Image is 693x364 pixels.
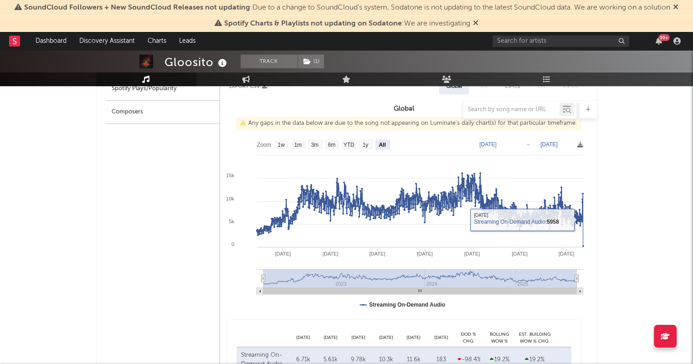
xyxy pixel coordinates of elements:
span: : Due to a change to SoundCloud's system, Sodatone is not updating to the latest SoundCloud data.... [24,4,670,11]
button: Export CSV [229,84,267,89]
text: 3m [311,142,318,148]
text: All [379,142,385,148]
text: [DATE] [558,251,574,256]
div: Ex-US [505,81,520,92]
div: [DATE] [289,334,317,341]
input: Search for artists [493,36,629,47]
text: 1m [294,142,302,148]
text: [DATE] [322,251,338,256]
div: DoD % Chg. [455,331,483,344]
div: [DATE] [427,334,455,341]
text: [DATE] [479,141,497,148]
text: 1y [362,142,368,148]
span: : We are investigating [224,20,470,27]
text: 5k [229,219,234,224]
text: [DATE] [464,251,480,256]
text: 0 [231,241,234,247]
span: Spotify Charts & Playlists not updating on Sodatone [224,20,402,27]
input: Search by song name or URL [463,106,560,113]
span: Dismiss [473,20,478,27]
span: ( 1 ) [298,55,324,68]
text: [DATE] [275,251,291,256]
text: Zoom [257,142,271,148]
div: Rolling WoW % Chg. [483,331,517,344]
span: SoundCloud Followers + New SoundCloud Releases not updating [24,4,250,11]
text: [DATE] [369,251,385,256]
div: Any gaps in the data below are due to the song not appearing on Luminate's daily chart(s) for tha... [236,117,581,130]
div: [DATE] [344,334,372,341]
div: [DATE] [317,334,344,341]
button: Track [241,55,298,68]
text: 6m [328,142,335,148]
text: 1w [277,142,285,148]
div: Global [446,81,462,92]
text: → [525,141,531,148]
div: [DATE] [372,334,400,341]
a: Leads [173,32,202,50]
div: [DATE] [400,334,427,341]
a: Charts [141,32,173,50]
text: [DATE] [417,251,433,256]
text: YTD [343,142,354,148]
span: Dismiss [673,4,678,11]
text: 10k [226,196,234,201]
text: [DATE] [512,251,528,256]
text: 15k [226,173,234,178]
div: Spotify Plays/Popularity [106,77,220,101]
text: [DATE] [540,141,558,148]
a: Discovery Assistant [73,32,141,50]
button: (1) [298,55,324,68]
a: Dashboard [29,32,73,50]
text: Streaming On-Demand Audio [369,302,445,308]
div: Est. Building WoW % Chg. [517,331,553,344]
div: 99 + [658,34,670,41]
div: Gloosito [164,55,229,70]
button: 99+ [656,37,662,45]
